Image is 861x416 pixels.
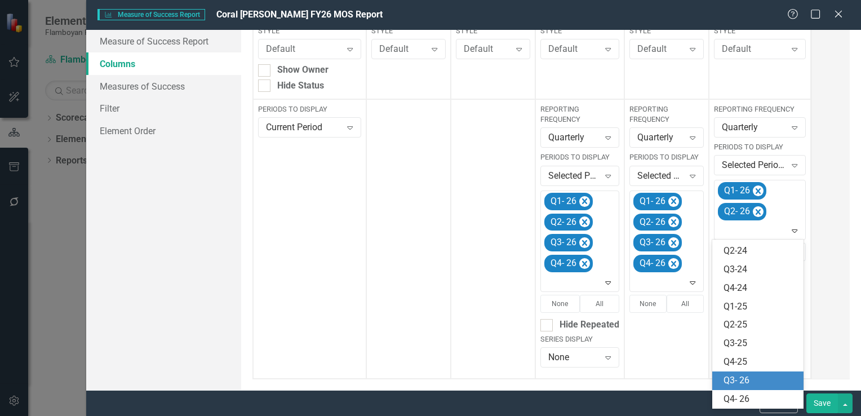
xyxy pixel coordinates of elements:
[668,196,679,207] div: Remove Q1- 26
[629,104,704,125] label: Reporting Frequency
[277,79,324,92] div: Hide Status
[579,258,590,269] div: Remove Q4- 26
[629,26,704,36] label: Style
[721,203,752,220] div: Q2- 26
[560,318,619,331] div: Hide Repeated
[724,245,797,258] div: Q2-24
[548,43,600,56] div: Default
[724,356,797,369] div: Q4-25
[86,52,241,75] a: Columns
[86,120,241,142] a: Element Order
[266,43,341,56] div: Default
[668,258,679,269] div: Remove Q4- 26
[721,183,752,199] div: Q1- 26
[636,214,667,231] div: Q2- 26
[636,193,667,210] div: Q1- 26
[540,26,619,36] label: Style
[464,43,511,56] div: Default
[547,234,578,251] div: Q3- 26
[579,216,590,227] div: Remove Q2- 26
[86,30,241,52] a: Measure of Success Report
[86,97,241,120] a: Filter
[722,159,786,172] div: Selected Periods
[547,193,578,210] div: Q1- 26
[456,26,530,36] label: Style
[668,237,679,248] div: Remove Q3- 26
[724,374,797,387] div: Q3- 26
[548,351,600,364] div: None
[722,121,786,134] div: Quarterly
[547,214,578,231] div: Q2- 26
[667,295,704,313] button: All
[753,206,764,217] div: Remove Q2- 26
[724,337,797,350] div: Q3-25
[668,216,679,227] div: Remove Q2- 26
[722,43,786,56] div: Default
[636,255,667,272] div: Q4- 26
[714,142,806,152] label: Periods to Display
[580,295,619,313] button: All
[806,393,838,413] button: Save
[540,295,580,313] button: None
[724,393,797,406] div: Q4- 26
[724,300,797,313] div: Q1-25
[724,282,797,295] div: Q4-24
[258,26,361,36] label: Style
[753,185,764,196] div: Remove Q1- 26
[637,43,684,56] div: Default
[371,26,446,36] label: Style
[277,64,329,77] div: Show Owner
[579,237,590,248] div: Remove Q3- 26
[714,26,806,36] label: Style
[629,295,667,313] button: None
[258,104,361,114] label: Periods to Display
[266,121,341,134] div: Current Period
[540,104,619,125] label: Reporting Frequency
[637,169,684,182] div: Selected Periods
[629,152,704,162] label: Periods to Display
[86,75,241,98] a: Measures of Success
[724,318,797,331] div: Q2-25
[724,263,797,276] div: Q3-24
[216,9,383,20] span: Coral [PERSON_NAME] FY26 MOS Report
[548,169,600,182] div: Selected Periods
[540,152,619,162] label: Periods to Display
[379,43,426,56] div: Default
[579,196,590,207] div: Remove Q1- 26
[540,334,619,344] label: Series Display
[636,234,667,251] div: Q3- 26
[548,131,600,144] div: Quarterly
[97,9,205,20] span: Measure of Success Report
[637,131,684,144] div: Quarterly
[547,255,578,272] div: Q4- 26
[714,104,806,114] label: Reporting Frequency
